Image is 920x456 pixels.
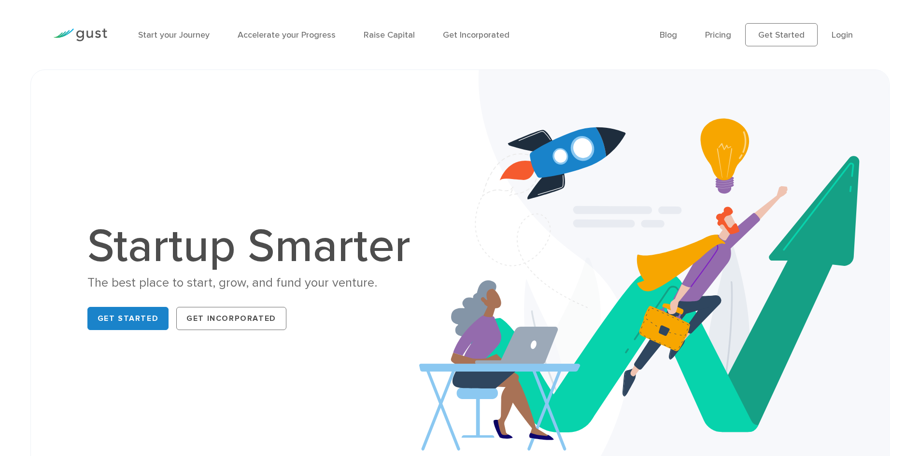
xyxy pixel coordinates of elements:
h1: Startup Smarter [87,223,421,270]
a: Get Incorporated [443,30,510,40]
img: Gust Logo [53,28,107,41]
a: Pricing [705,30,731,40]
a: Get Started [87,307,169,330]
a: Get Incorporated [176,307,286,330]
a: Get Started [745,23,818,46]
a: Start your Journey [138,30,210,40]
a: Accelerate your Progress [238,30,336,40]
a: Blog [660,30,677,40]
a: Login [832,30,853,40]
a: Raise Capital [364,30,415,40]
div: The best place to start, grow, and fund your venture. [87,275,421,291]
